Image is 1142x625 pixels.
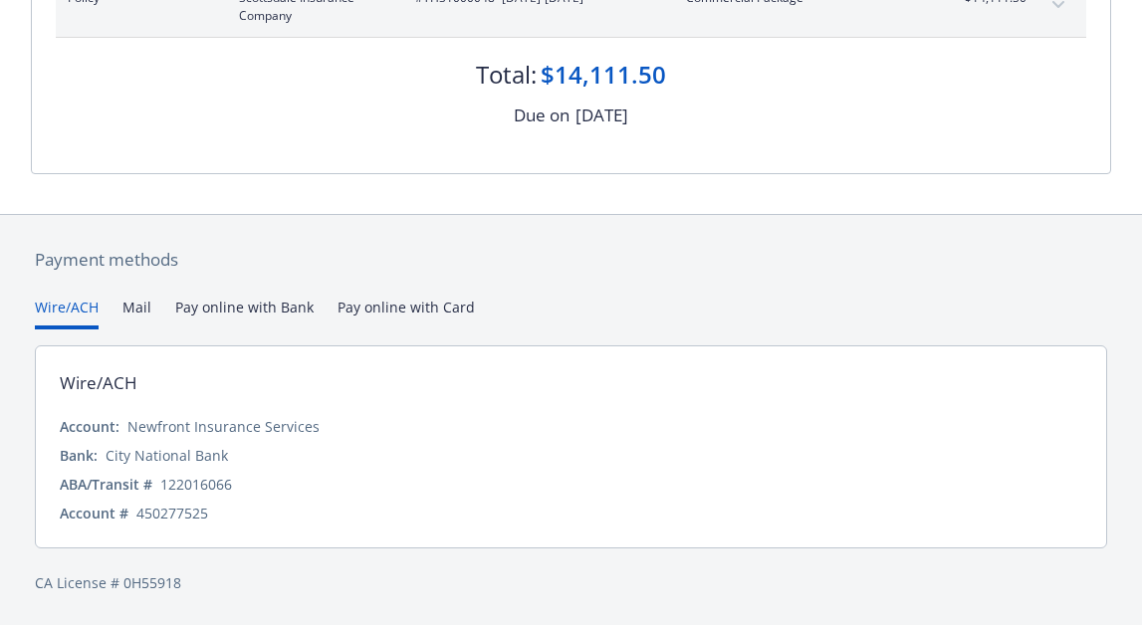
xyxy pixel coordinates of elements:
div: CA License # 0H55918 [35,572,1107,593]
button: Mail [122,297,151,329]
div: $14,111.50 [541,58,666,92]
div: 450277525 [136,503,208,523]
div: Newfront Insurance Services [127,416,320,437]
div: Wire/ACH [60,370,137,396]
div: 122016066 [160,474,232,495]
div: Due on [514,103,570,128]
button: Pay online with Card [338,297,475,329]
div: Total: [476,58,537,92]
div: Bank: [60,445,98,466]
button: Pay online with Bank [175,297,314,329]
div: City National Bank [106,445,228,466]
div: Account: [60,416,119,437]
div: ABA/Transit # [60,474,152,495]
div: Account # [60,503,128,523]
div: Payment methods [35,247,1107,273]
button: Wire/ACH [35,297,99,329]
div: [DATE] [575,103,628,128]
